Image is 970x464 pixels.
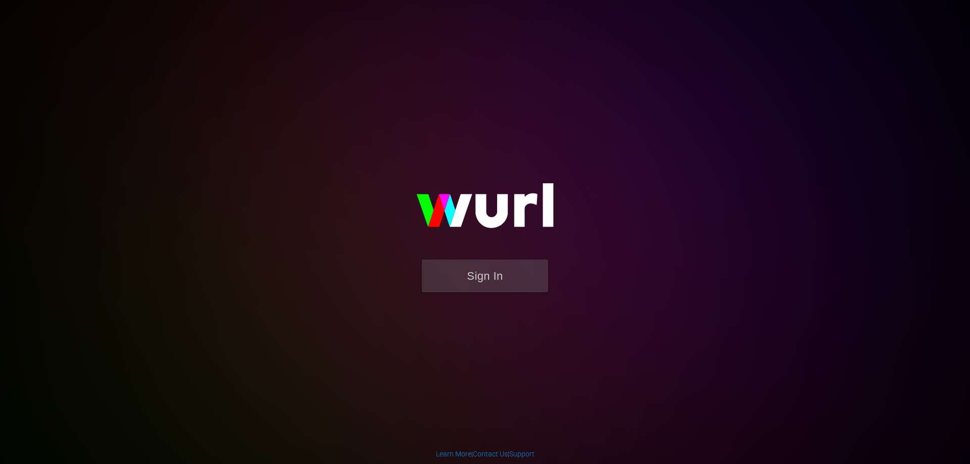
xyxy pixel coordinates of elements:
a: Contact Us [473,450,508,458]
a: Support [509,450,535,458]
a: Learn More [436,450,471,458]
div: | | [436,449,535,459]
img: wurl-logo-on-black-223613ac3d8ba8fe6dc639794a292ebdb59501304c7dfd60c99c58986ef67473.svg [384,162,586,260]
button: Sign In [422,260,548,292]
